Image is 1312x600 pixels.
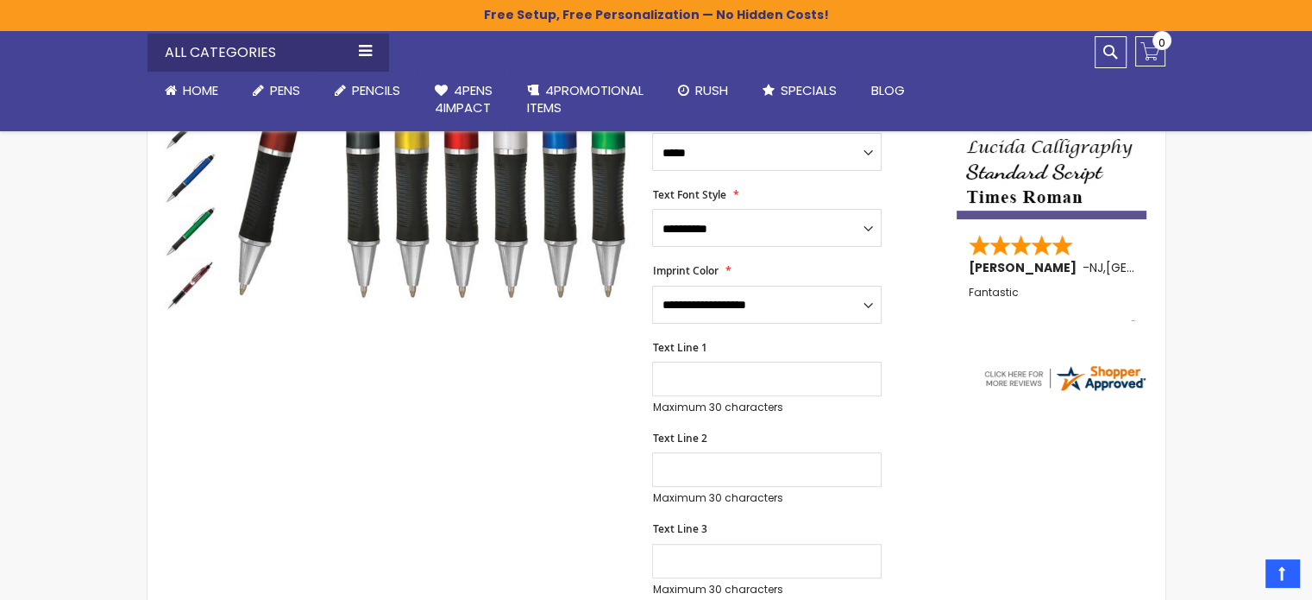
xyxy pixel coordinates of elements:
[510,72,661,128] a: 4PROMOTIONALITEMS
[527,81,643,117] span: 4PROMOTIONAL ITEMS
[1158,35,1165,51] span: 0
[652,491,882,505] p: Maximum 30 characters
[652,187,725,202] span: Text Font Style
[652,401,882,414] p: Maximum 30 characters
[1135,36,1165,66] a: 0
[871,81,905,99] span: Blog
[417,72,510,128] a: 4Pens4impact
[745,72,854,110] a: Specials
[969,287,1136,324] div: Fantastic
[317,72,417,110] a: Pencils
[165,152,217,204] img: The Barton Custom Pens Special Offer
[165,150,218,204] div: The Barton Custom Pens Special Offer
[165,259,217,311] img: The Barton Custom Pens Special Offer
[652,583,882,597] p: Maximum 30 characters
[957,53,1146,219] img: font-personalization-examples
[652,431,706,445] span: Text Line 2
[235,72,317,110] a: Pens
[982,363,1147,394] img: 4pens.com widget logo
[652,340,706,355] span: Text Line 1
[352,81,400,99] span: Pencils
[1170,553,1312,600] iframe: Google Customer Reviews
[854,72,922,110] a: Blog
[695,81,728,99] span: Rush
[652,521,706,536] span: Text Line 3
[661,72,745,110] a: Rush
[781,81,837,99] span: Specials
[982,382,1147,397] a: 4pens.com certificate URL
[148,72,235,110] a: Home
[435,81,493,117] span: 4Pens 4impact
[1106,259,1233,276] span: [GEOGRAPHIC_DATA]
[148,34,389,72] div: All Categories
[165,204,218,257] div: The Barton Custom Pens Special Offer
[652,263,718,278] span: Imprint Color
[1083,259,1233,276] span: - ,
[165,257,217,311] div: The Barton Custom Pens Special Offer
[1089,259,1103,276] span: NJ
[165,205,217,257] img: The Barton Custom Pens Special Offer
[969,259,1083,276] span: [PERSON_NAME]
[270,81,300,99] span: Pens
[183,81,218,99] span: Home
